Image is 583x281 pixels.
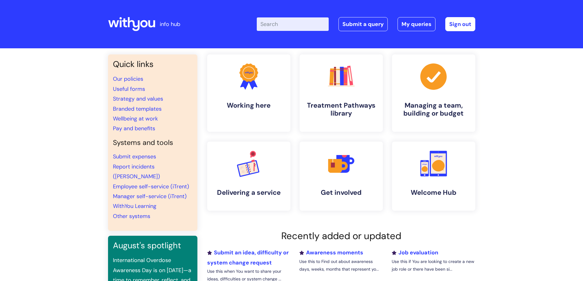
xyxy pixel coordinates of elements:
[113,153,156,160] a: Submit expenses
[392,258,475,273] p: Use this if You are looking to create a new job role or there have been si...
[207,230,475,242] h2: Recently added or updated
[397,189,470,197] h4: Welcome Hub
[207,54,290,132] a: Working here
[338,17,388,31] a: Submit a query
[257,17,475,31] div: | -
[113,213,150,220] a: Other systems
[299,258,383,273] p: Use this to Find out about awareness days, weeks, months that represent yo...
[113,105,162,113] a: Branded templates
[397,102,470,118] h4: Managing a team, building or budget
[113,202,156,210] a: WithYou Learning
[160,19,180,29] p: info hub
[392,142,475,211] a: Welcome Hub
[305,102,378,118] h4: Treatment Pathways library
[305,189,378,197] h4: Get involved
[207,142,290,211] a: Delivering a service
[398,17,435,31] a: My queries
[392,54,475,132] a: Managing a team, building or budget
[212,102,286,109] h4: Working here
[113,125,155,132] a: Pay and benefits
[113,75,143,83] a: Our policies
[113,59,192,69] h3: Quick links
[212,189,286,197] h4: Delivering a service
[207,249,289,266] a: Submit an idea, difficulty or system change request
[392,249,438,256] a: Job evaluation
[257,17,329,31] input: Search
[113,115,158,122] a: Wellbeing at work
[299,249,363,256] a: Awareness moments
[113,95,163,102] a: Strategy and values
[300,142,383,211] a: Get involved
[113,163,160,180] a: Report incidents ([PERSON_NAME])
[113,193,187,200] a: Manager self-service (iTrent)
[113,139,192,147] h4: Systems and tools
[445,17,475,31] a: Sign out
[300,54,383,132] a: Treatment Pathways library
[113,241,192,250] h3: August's spotlight
[113,85,145,93] a: Useful forms
[113,183,189,190] a: Employee self-service (iTrent)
